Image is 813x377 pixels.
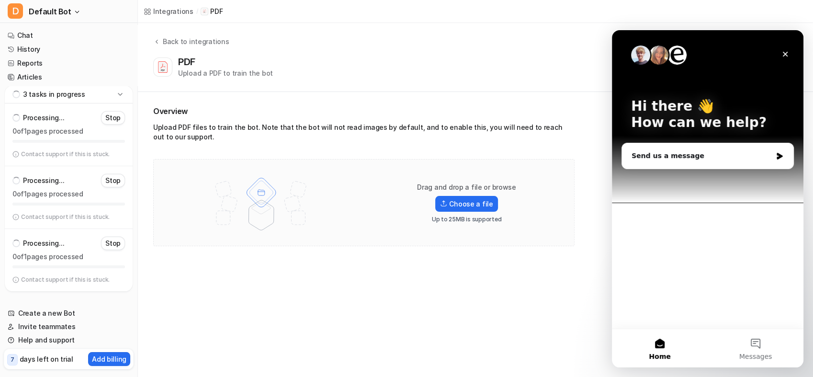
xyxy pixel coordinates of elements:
[20,354,73,364] p: days left on trial
[199,169,324,236] img: File upload illustration
[21,213,110,221] p: Contact support if this is stuck.
[105,113,121,123] p: Stop
[105,176,121,185] p: Stop
[101,237,125,250] button: Stop
[196,7,198,16] span: /
[153,123,575,146] div: Upload PDF files to train the bot. Note that the bot will not read images by default, and to enab...
[612,30,803,367] iframe: Intercom live chat
[23,90,85,99] p: 3 tasks in progress
[12,126,125,136] p: 0 of 1 pages processed
[417,183,516,192] p: Drag and drop a file or browse
[160,36,229,46] div: Back to integrations
[21,150,110,158] p: Contact support if this is stuck.
[23,176,64,185] p: Processing...
[153,36,229,56] button: Back to integrations
[210,7,223,16] p: PDF
[101,111,125,125] button: Stop
[202,9,207,14] img: PDF icon
[11,355,14,364] p: 7
[8,3,23,19] span: D
[101,174,125,187] button: Stop
[12,252,125,262] p: 0 of 1 pages processed
[432,216,501,223] p: Up to 25MB is supported
[4,320,134,333] a: Invite teammates
[4,333,134,347] a: Help and support
[21,276,110,284] p: Contact support if this is stuck.
[440,200,447,207] img: Upload icon
[144,6,193,16] a: Integrations
[23,239,64,248] p: Processing...
[178,68,273,78] div: Upload a PDF to train the bot
[23,113,64,123] p: Processing...
[4,29,134,42] a: Chat
[4,43,134,56] a: History
[178,56,199,68] div: PDF
[4,84,134,98] a: Customize
[435,196,497,212] label: Choose a file
[105,239,121,248] p: Stop
[12,189,125,199] p: 0 of 1 pages processed
[92,354,126,364] p: Add billing
[153,105,575,117] h2: Overview
[4,70,134,84] a: Articles
[29,5,71,18] span: Default Bot
[153,6,193,16] div: Integrations
[4,57,134,70] a: Reports
[88,352,130,366] button: Add billing
[201,7,223,16] a: PDF iconPDF
[4,307,134,320] a: Create a new Bot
